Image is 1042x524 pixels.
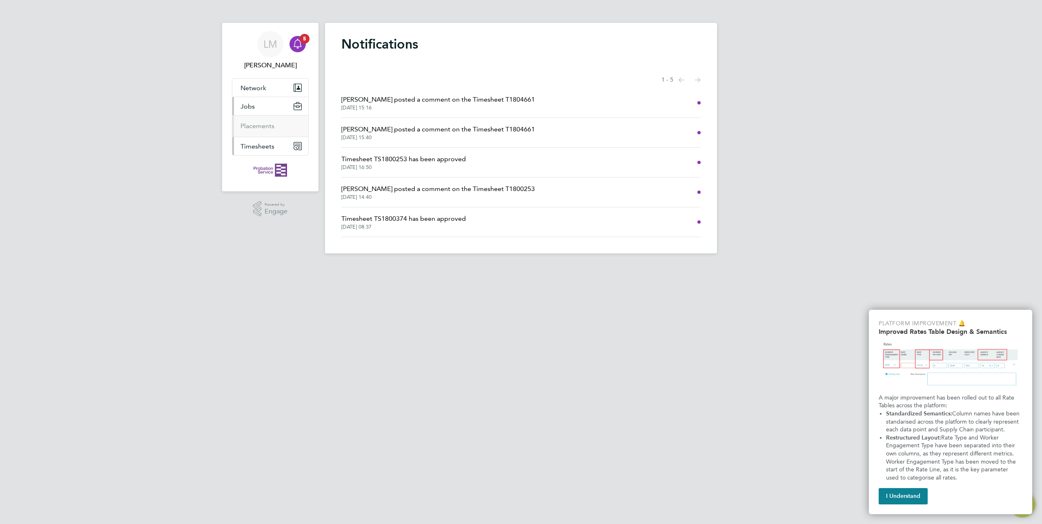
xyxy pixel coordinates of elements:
span: Column names have been standarised across the platform to clearly represent each data point and S... [886,410,1021,433]
img: probationservice-logo-retina.png [254,164,287,177]
span: 1 - 5 [661,76,673,84]
span: 5 [300,34,309,44]
button: I Understand [879,488,928,504]
a: Go to account details [232,31,309,70]
span: LM [263,39,277,49]
a: Go to home page [232,164,309,177]
h1: Notifications [341,36,701,52]
span: [PERSON_NAME] posted a comment on the Timesheet T1804661 [341,95,535,104]
span: Lorraine Mansell [232,60,309,70]
span: [PERSON_NAME] posted a comment on the Timesheet T1804661 [341,124,535,134]
h2: Improved Rates Table Design & Semantics [879,328,1022,335]
span: Engage [265,208,287,215]
span: Powered by [265,201,287,208]
p: Platform Improvement 🔔 [879,320,1022,328]
span: Jobs [240,102,255,110]
span: [DATE] 16:50 [341,164,466,171]
span: Timesheet TS1800374 has been approved [341,214,466,224]
span: [DATE] 14:40 [341,194,535,200]
span: [DATE] 08:37 [341,224,466,230]
strong: Standardized Semantics: [886,410,952,417]
strong: Restructured Layout: [886,434,941,441]
a: Placements [240,122,274,130]
span: Rate Type and Worker Engagement Type have been separated into their own columns, as they represen... [886,434,1018,481]
span: Timesheets [240,142,274,150]
nav: Select page of notifications list [661,72,701,88]
span: [DATE] 15:16 [341,104,535,111]
nav: Main navigation [222,23,318,191]
span: [PERSON_NAME] posted a comment on the Timesheet T1800253 [341,184,535,194]
p: A major improvement has been rolled out to all Rate Tables across the platform: [879,394,1022,410]
div: Improved Rate Table Semantics [869,310,1032,514]
span: Timesheet TS1800253 has been approved [341,154,466,164]
span: [DATE] 15:40 [341,134,535,141]
img: Updated Rates Table Design & Semantics [879,339,1022,391]
span: Network [240,84,266,92]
